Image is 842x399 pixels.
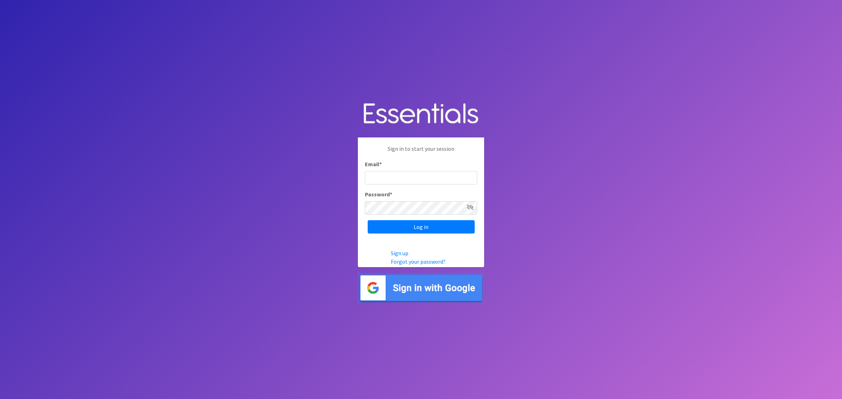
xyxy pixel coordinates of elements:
label: Password [365,190,392,198]
a: Forgot your password? [391,258,446,265]
p: Sign in to start your session [365,144,477,160]
img: Sign in with Google [358,273,484,303]
img: Human Essentials [358,96,484,132]
abbr: required [379,161,382,168]
label: Email [365,160,382,168]
a: Sign up [391,250,408,257]
abbr: required [390,191,392,198]
input: Log in [368,220,475,234]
